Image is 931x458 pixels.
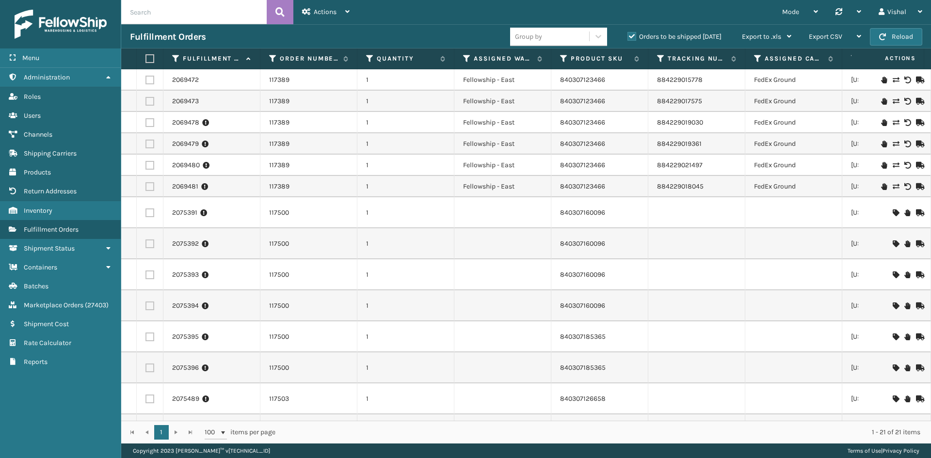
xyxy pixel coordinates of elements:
[904,183,910,190] i: Void Label
[904,98,910,105] i: Void Label
[848,443,919,458] div: |
[745,112,842,133] td: FedEx Ground
[809,32,842,41] span: Export CSV
[657,140,702,148] a: 884229019361
[560,182,605,190] a: 840307123466
[22,54,39,62] span: Menu
[668,54,726,63] label: Tracking Number
[904,395,910,402] i: On Hold
[893,162,899,169] i: Change shipping
[657,161,703,169] a: 884229021497
[269,182,289,191] a: 117389
[560,97,605,105] a: 840307123466
[916,119,922,126] i: Mark as Shipped
[742,32,781,41] span: Export to .xls
[24,358,48,366] span: Reports
[269,118,289,127] a: 117389
[269,332,289,342] a: 117500
[745,91,842,112] td: FedEx Ground
[24,320,69,328] span: Shipment Cost
[357,112,454,133] td: 1
[24,149,77,158] span: Shipping Carriers
[904,364,910,371] i: On Hold
[657,97,702,105] a: 884229017575
[893,364,899,371] i: Assign Carrier and Warehouse
[904,209,910,216] i: On Hold
[848,447,881,454] a: Terms of Use
[745,69,842,91] td: FedEx Ground
[377,54,435,63] label: Quantity
[904,271,910,278] i: On Hold
[454,133,551,155] td: Fellowship - East
[916,98,922,105] i: Mark as Shipped
[916,77,922,83] i: Mark as Shipped
[357,197,454,228] td: 1
[357,290,454,321] td: 1
[269,96,289,106] a: 117389
[560,118,605,126] a: 840307123466
[269,239,289,249] a: 117500
[357,91,454,112] td: 1
[904,333,910,340] i: On Hold
[172,394,199,404] a: 2075489
[560,140,605,148] a: 840307123466
[881,141,887,147] i: On Hold
[269,160,289,170] a: 117389
[454,155,551,176] td: Fellowship - East
[474,54,532,63] label: Assigned Warehouse
[782,8,799,16] span: Mode
[893,183,899,190] i: Change shipping
[881,98,887,105] i: On Hold
[269,363,289,373] a: 117500
[881,77,887,83] i: On Hold
[24,206,52,215] span: Inventory
[24,339,71,347] span: Rate Calculator
[85,301,109,309] span: ( 27403 )
[560,395,606,403] a: 840307126658
[289,427,920,437] div: 1 - 21 of 21 items
[24,187,77,195] span: Return Addresses
[560,332,606,341] a: 840307185365
[883,447,919,454] a: Privacy Policy
[24,244,75,253] span: Shipment Status
[893,77,899,83] i: Change shipping
[357,259,454,290] td: 1
[904,141,910,147] i: Void Label
[560,270,605,279] a: 840307160096
[172,139,199,149] a: 2069479
[916,364,922,371] i: Mark as Shipped
[172,301,199,311] a: 2075394
[916,183,922,190] i: Mark as Shipped
[916,333,922,340] i: Mark as Shipped
[745,176,842,197] td: FedEx Ground
[870,28,922,46] button: Reload
[269,75,289,85] a: 117389
[172,182,198,191] a: 2069481
[893,240,899,247] i: Assign Carrier and Warehouse
[172,208,197,218] a: 2075391
[893,395,899,402] i: Assign Carrier and Warehouse
[515,32,542,42] div: Group by
[314,8,337,16] span: Actions
[357,383,454,414] td: 1
[854,50,922,66] span: Actions
[24,73,70,81] span: Administration
[269,208,289,218] a: 117500
[357,155,454,176] td: 1
[893,333,899,340] i: Assign Carrier and Warehouse
[24,301,83,309] span: Marketplace Orders
[357,228,454,259] td: 1
[916,209,922,216] i: Mark as Shipped
[24,168,51,176] span: Products
[269,139,289,149] a: 117389
[24,111,41,120] span: Users
[881,162,887,169] i: On Hold
[130,31,206,43] h3: Fulfillment Orders
[904,302,910,309] i: On Hold
[133,443,270,458] p: Copyright 2023 [PERSON_NAME]™ v [TECHNICAL_ID]
[657,76,703,84] a: 884229015778
[183,54,241,63] label: Fulfillment Order Id
[280,54,338,63] label: Order Number
[205,425,275,440] span: items per page
[172,75,199,85] a: 2069472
